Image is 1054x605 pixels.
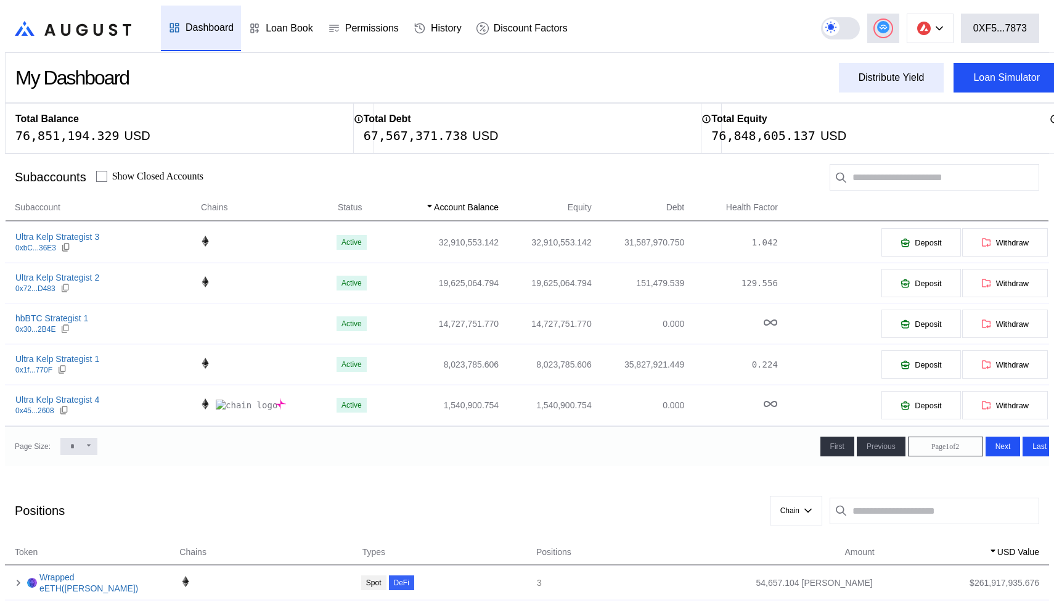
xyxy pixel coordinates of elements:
a: Loan Book [241,6,321,51]
span: Deposit [915,360,941,369]
button: Deposit [881,268,961,298]
div: Ultra Kelp Strategist 2 [15,272,99,283]
span: Withdraw [996,360,1029,369]
div: 0x1f...770F [15,366,52,374]
a: Dashboard [161,6,241,51]
div: Active [401,401,422,410]
div: Positions [15,504,65,518]
span: Last [1032,442,1047,451]
div: 0XF5...7873 [973,23,1027,34]
button: Deposit [881,309,961,339]
span: Positions [536,546,571,559]
img: chain logo [325,398,337,410]
img: chain logo [200,318,261,329]
span: Deposit [915,401,941,410]
div: DeFi [394,578,409,587]
button: Withdraw [962,228,1048,257]
div: 0x45...2608 [15,406,54,415]
span: Types [362,546,385,559]
span: Withdraw [996,238,1029,247]
span: Status [398,201,422,214]
label: Show Closed Accounts [112,171,203,182]
button: Next [986,437,1021,456]
span: Amount [844,546,874,559]
td: 129.556 [715,263,801,303]
button: Withdraw [962,268,1048,298]
div: Dashboard [186,22,234,33]
img: chain logo [180,576,191,587]
div: 76,848,605.137 [711,128,815,143]
td: 14,727,751.770 [545,303,630,344]
div: History [431,23,462,34]
div: Active [401,238,422,247]
div: 67,567,371.738 [364,128,468,143]
img: chain logo [200,358,211,369]
td: 0.000 [630,385,715,426]
span: Next [995,442,1011,451]
span: First [830,442,844,451]
div: 0xbC...36E3 [15,244,56,252]
div: Active [401,279,422,287]
div: Ultra Kelp Strategist 1 [15,353,99,364]
span: Chains [179,546,206,559]
td: 8,023,785.606 [545,344,630,385]
span: Account Balance [480,201,544,214]
td: 0.224 [715,344,801,385]
button: Withdraw [962,309,1048,339]
td: 151,479.539 [630,263,715,303]
td: 0.000 [630,303,715,344]
div: Active [401,360,422,369]
span: Withdraw [996,319,1029,329]
td: 31,587,970.750 [630,222,715,263]
span: Equity [605,201,629,214]
span: Health Factor [748,201,800,214]
img: chain logo [208,278,269,289]
div: 3 [537,577,696,588]
span: Withdraw [996,279,1029,288]
span: Chains [201,201,228,214]
img: chain logo [200,276,211,287]
div: Loan Simulator [973,72,1040,83]
span: Withdraw [996,401,1029,410]
div: USD [820,128,846,143]
td: 8,023,785.606 [441,344,545,385]
img: chain logo [266,400,328,411]
div: Permissions [345,23,399,34]
div: 0x72...D483 [15,284,55,293]
img: chain logo [208,359,269,370]
td: 1,540,900.754 [441,385,545,426]
div: Spot [366,578,382,587]
h2: Total Equity [711,113,767,125]
div: $ 261,917,935.676 [970,577,1039,588]
span: Token [15,546,38,559]
td: 32,910,553.142 [441,222,545,263]
img: chain logo [208,400,269,411]
div: hbBTC Strategist 1 [15,313,88,324]
button: First [820,437,854,456]
button: Distribute Yield [839,63,944,93]
div: Ultra Kelp Strategist 4 [15,394,99,405]
div: Distribute Yield [859,72,925,83]
div: Loan Book [266,23,313,34]
img: chain logo [200,236,211,247]
div: Ultra Kelp Strategist 3 [15,231,99,242]
button: Chain [770,496,822,525]
span: Deposit [915,279,941,288]
div: Discount Factors [494,23,568,34]
td: 1,540,900.754 [545,385,630,426]
span: Debt [697,201,715,214]
a: Permissions [321,6,406,51]
button: Deposit [881,390,961,420]
button: chain logo [907,14,954,43]
div: 54,657.104 [PERSON_NAME] [756,577,873,588]
a: Discount Factors [469,6,575,51]
td: 32,910,553.142 [545,222,630,263]
div: Page Size: [15,442,51,451]
a: Wrapped eETH([PERSON_NAME]) [39,572,166,594]
a: History [406,6,469,51]
td: 1.042 [715,222,801,263]
h2: Total Debt [364,113,411,125]
span: Page 1 of 2 [931,442,959,451]
div: 0x30...2B4E [15,325,55,334]
div: Subaccounts [15,170,86,184]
